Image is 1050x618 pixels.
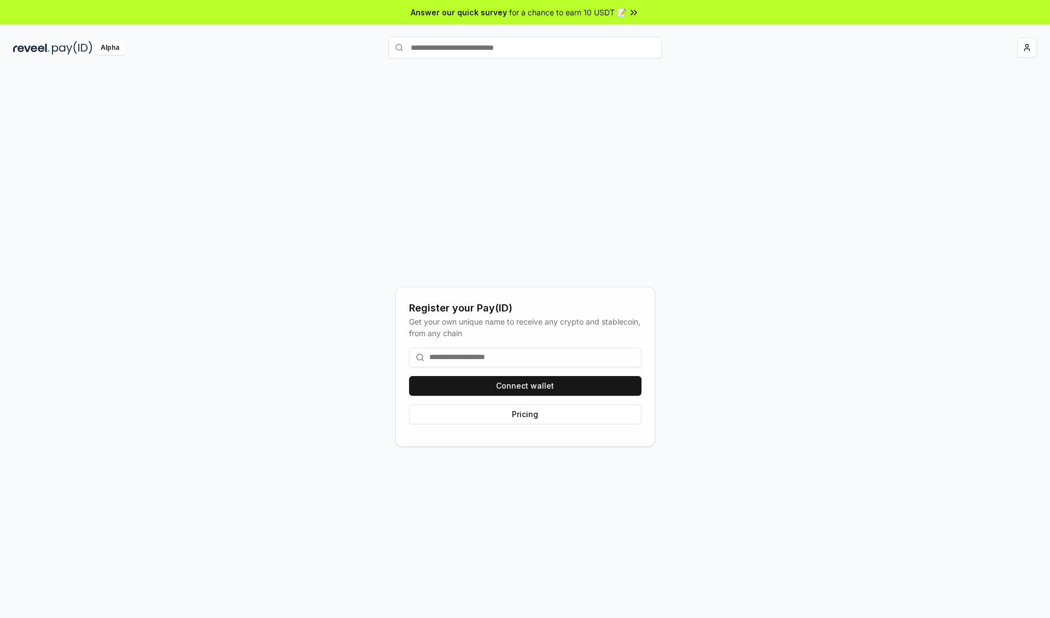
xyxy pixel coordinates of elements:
img: reveel_dark [13,41,50,55]
span: for a chance to earn 10 USDT 📝 [509,7,626,18]
div: Get your own unique name to receive any crypto and stablecoin, from any chain [409,316,641,339]
div: Alpha [95,41,125,55]
button: Connect wallet [409,376,641,396]
div: Register your Pay(ID) [409,301,641,316]
span: Answer our quick survey [411,7,507,18]
button: Pricing [409,405,641,424]
img: pay_id [52,41,92,55]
